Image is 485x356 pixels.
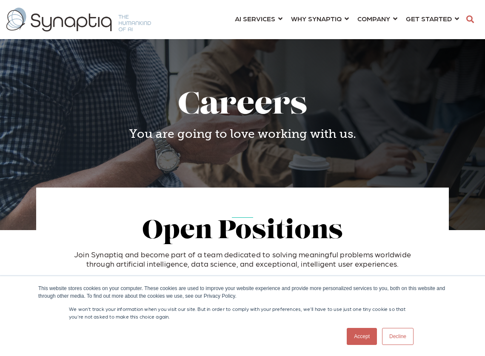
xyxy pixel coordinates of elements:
a: WHY SYNAPTIQ [291,11,349,26]
span: GET STARTED [406,13,452,24]
span: WHY SYNAPTIQ [291,13,342,24]
span: COMPANY [357,13,390,24]
nav: menu [231,4,463,35]
a: GET STARTED [406,11,459,26]
span: AI SERVICES [235,13,275,24]
h2: Open Positions [64,218,421,246]
p: We won't track your information when you visit our site. But in order to comply with your prefere... [69,305,416,320]
a: Accept [347,328,377,345]
h4: You are going to love working with us. [43,127,442,141]
a: AI SERVICES [235,11,282,26]
a: Decline [382,328,414,345]
a: COMPANY [357,11,397,26]
img: synaptiq logo-1 [6,8,151,31]
h1: Careers [43,89,442,123]
div: This website stores cookies on your computer. These cookies are used to improve your website expe... [38,285,447,300]
span: Join Synaptiq and become part of a team dedicated to solving meaningful problems worldwide throug... [74,250,411,268]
